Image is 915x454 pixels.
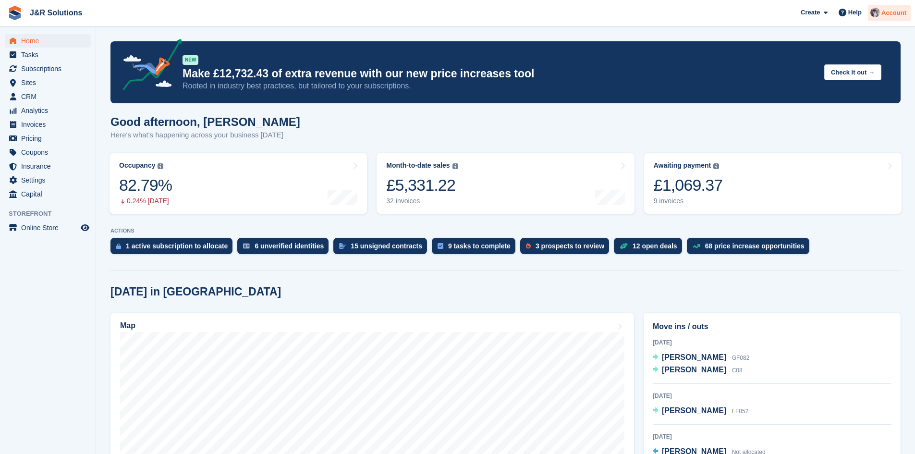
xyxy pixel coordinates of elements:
span: Coupons [21,146,79,159]
img: prospect-51fa495bee0391a8d652442698ab0144808aea92771e9ea1ae160a38d050c398.svg [526,243,531,249]
a: Occupancy 82.79% 0.24% [DATE] [110,153,367,214]
h2: Move ins / outs [653,321,891,332]
a: 9 tasks to complete [432,238,520,259]
a: [PERSON_NAME] C08 [653,364,743,377]
div: £1,069.37 [654,175,723,195]
img: Steve Revell [870,8,880,17]
img: price-adjustments-announcement-icon-8257ccfd72463d97f412b2fc003d46551f7dbcb40ab6d574587a9cd5c0d94... [115,39,182,94]
div: NEW [183,55,198,65]
a: [PERSON_NAME] FF052 [653,405,748,417]
p: ACTIONS [110,228,901,234]
div: Month-to-date sales [386,161,450,170]
a: menu [5,221,91,234]
span: Analytics [21,104,79,117]
p: Rooted in industry best practices, but tailored to your subscriptions. [183,81,817,91]
div: 1 active subscription to allocate [126,242,228,250]
span: Account [881,8,906,18]
img: stora-icon-8386f47178a22dfd0bd8f6a31ec36ba5ce8667c1dd55bd0f319d3a0aa187defe.svg [8,6,22,20]
a: menu [5,90,91,103]
img: verify_identity-adf6edd0f0f0b5bbfe63781bf79b02c33cf7c696d77639b501bdc392416b5a36.svg [243,243,250,249]
div: 68 price increase opportunities [705,242,805,250]
a: Month-to-date sales £5,331.22 32 invoices [377,153,634,214]
a: 12 open deals [614,238,687,259]
a: menu [5,104,91,117]
p: Make £12,732.43 of extra revenue with our new price increases tool [183,67,817,81]
a: menu [5,187,91,201]
span: Invoices [21,118,79,131]
span: [PERSON_NAME] [662,406,726,415]
a: [PERSON_NAME] GF082 [653,352,749,364]
a: 68 price increase opportunities [687,238,814,259]
a: menu [5,132,91,145]
div: [DATE] [653,338,891,347]
a: 3 prospects to review [520,238,614,259]
h1: Good afternoon, [PERSON_NAME] [110,115,300,128]
span: [PERSON_NAME] [662,353,726,361]
span: Home [21,34,79,48]
div: [DATE] [653,392,891,400]
span: [PERSON_NAME] [662,366,726,374]
span: Tasks [21,48,79,61]
img: task-75834270c22a3079a89374b754ae025e5fb1db73e45f91037f5363f120a921f8.svg [438,243,443,249]
button: Check it out → [824,64,881,80]
div: 9 tasks to complete [448,242,511,250]
a: menu [5,76,91,89]
a: menu [5,62,91,75]
span: Sites [21,76,79,89]
img: icon-info-grey-7440780725fd019a000dd9b08b2336e03edf1995a4989e88bcd33f0948082b44.svg [452,163,458,169]
a: 6 unverified identities [237,238,333,259]
div: 82.79% [119,175,172,195]
span: C08 [732,367,743,374]
span: Help [848,8,862,17]
span: Subscriptions [21,62,79,75]
img: icon-info-grey-7440780725fd019a000dd9b08b2336e03edf1995a4989e88bcd33f0948082b44.svg [158,163,163,169]
div: 0.24% [DATE] [119,197,172,205]
img: deal-1b604bf984904fb50ccaf53a9ad4b4a5d6e5aea283cecdc64d6e3604feb123c2.svg [620,243,628,249]
a: menu [5,146,91,159]
span: Insurance [21,160,79,173]
span: FF052 [732,408,749,415]
span: GF082 [732,355,750,361]
span: Settings [21,173,79,187]
p: Here's what's happening across your business [DATE] [110,130,300,141]
span: CRM [21,90,79,103]
img: icon-info-grey-7440780725fd019a000dd9b08b2336e03edf1995a4989e88bcd33f0948082b44.svg [713,163,719,169]
img: price_increase_opportunities-93ffe204e8149a01c8c9dc8f82e8f89637d9d84a8eef4429ea346261dce0b2c0.svg [693,244,700,248]
span: Capital [21,187,79,201]
div: 15 unsigned contracts [351,242,422,250]
a: 1 active subscription to allocate [110,238,237,259]
h2: [DATE] in [GEOGRAPHIC_DATA] [110,285,281,298]
div: Occupancy [119,161,155,170]
div: £5,331.22 [386,175,458,195]
span: Online Store [21,221,79,234]
a: Preview store [79,222,91,233]
a: 15 unsigned contracts [333,238,432,259]
a: menu [5,118,91,131]
div: Awaiting payment [654,161,711,170]
a: menu [5,173,91,187]
span: Create [801,8,820,17]
img: contract_signature_icon-13c848040528278c33f63329250d36e43548de30e8caae1d1a13099fd9432cc5.svg [339,243,346,249]
a: menu [5,34,91,48]
div: 3 prospects to review [536,242,604,250]
div: [DATE] [653,432,891,441]
div: 12 open deals [633,242,677,250]
a: menu [5,160,91,173]
div: 6 unverified identities [255,242,324,250]
a: J&R Solutions [26,5,86,21]
div: 32 invoices [386,197,458,205]
span: Storefront [9,209,96,219]
img: active_subscription_to_allocate_icon-d502201f5373d7db506a760aba3b589e785aa758c864c3986d89f69b8ff3... [116,243,121,249]
div: 9 invoices [654,197,723,205]
span: Pricing [21,132,79,145]
a: menu [5,48,91,61]
a: Awaiting payment £1,069.37 9 invoices [644,153,902,214]
h2: Map [120,321,135,330]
